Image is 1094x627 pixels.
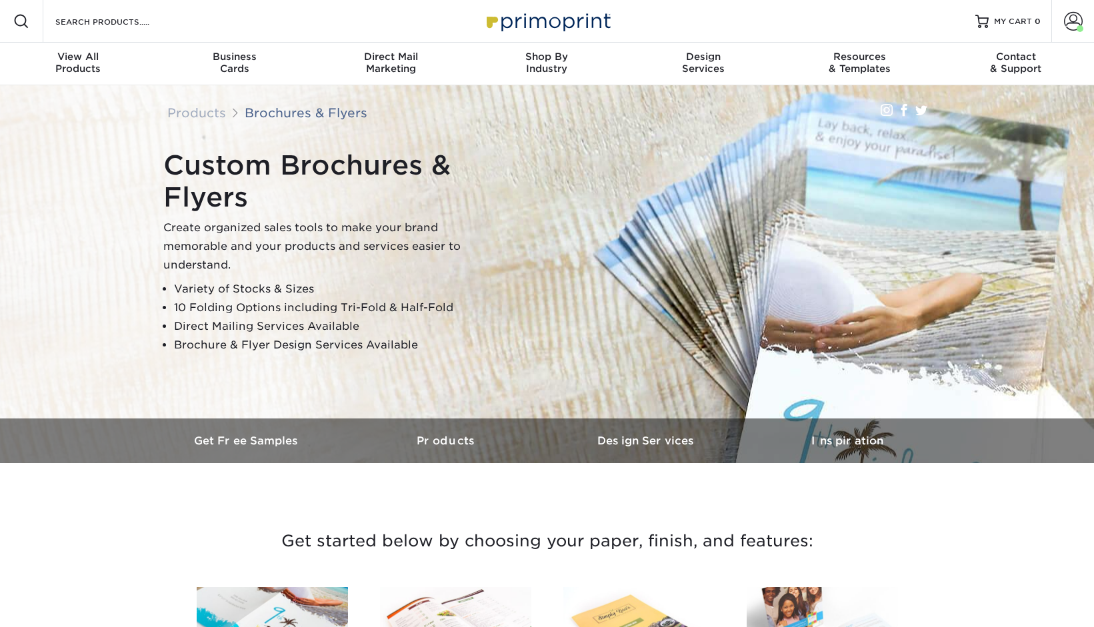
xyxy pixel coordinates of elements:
span: Contact [938,51,1094,63]
a: Design Services [547,418,747,463]
div: Industry [469,51,625,75]
div: & Support [938,51,1094,75]
span: Resources [781,51,937,63]
h3: Get Free Samples [147,434,347,447]
a: Direct MailMarketing [313,43,469,85]
h3: Products [347,434,547,447]
li: Direct Mailing Services Available [174,317,497,336]
div: Marketing [313,51,469,75]
li: Brochure & Flyer Design Services Available [174,336,497,354]
a: BusinessCards [156,43,312,85]
h3: Design Services [547,434,747,447]
span: Shop By [469,51,625,63]
h3: Get started below by choosing your paper, finish, and features: [157,511,937,571]
a: DesignServices [625,43,781,85]
li: 10 Folding Options including Tri-Fold & Half-Fold [174,299,497,317]
h3: Inspiration [747,434,947,447]
a: Products [167,105,226,120]
a: Contact& Support [938,43,1094,85]
p: Create organized sales tools to make your brand memorable and your products and services easier t... [163,219,497,275]
span: Direct Mail [313,51,469,63]
a: Get Free Samples [147,418,347,463]
a: Inspiration [747,418,947,463]
input: SEARCH PRODUCTS..... [54,13,184,29]
span: Business [156,51,312,63]
span: MY CART [994,16,1032,27]
img: Primoprint [481,7,614,35]
li: Variety of Stocks & Sizes [174,280,497,299]
div: Cards [156,51,312,75]
div: & Templates [781,51,937,75]
div: Services [625,51,781,75]
span: Design [625,51,781,63]
span: 0 [1035,17,1041,26]
a: Products [347,418,547,463]
a: Shop ByIndustry [469,43,625,85]
h1: Custom Brochures & Flyers [163,149,497,213]
a: Resources& Templates [781,43,937,85]
a: Brochures & Flyers [245,105,367,120]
